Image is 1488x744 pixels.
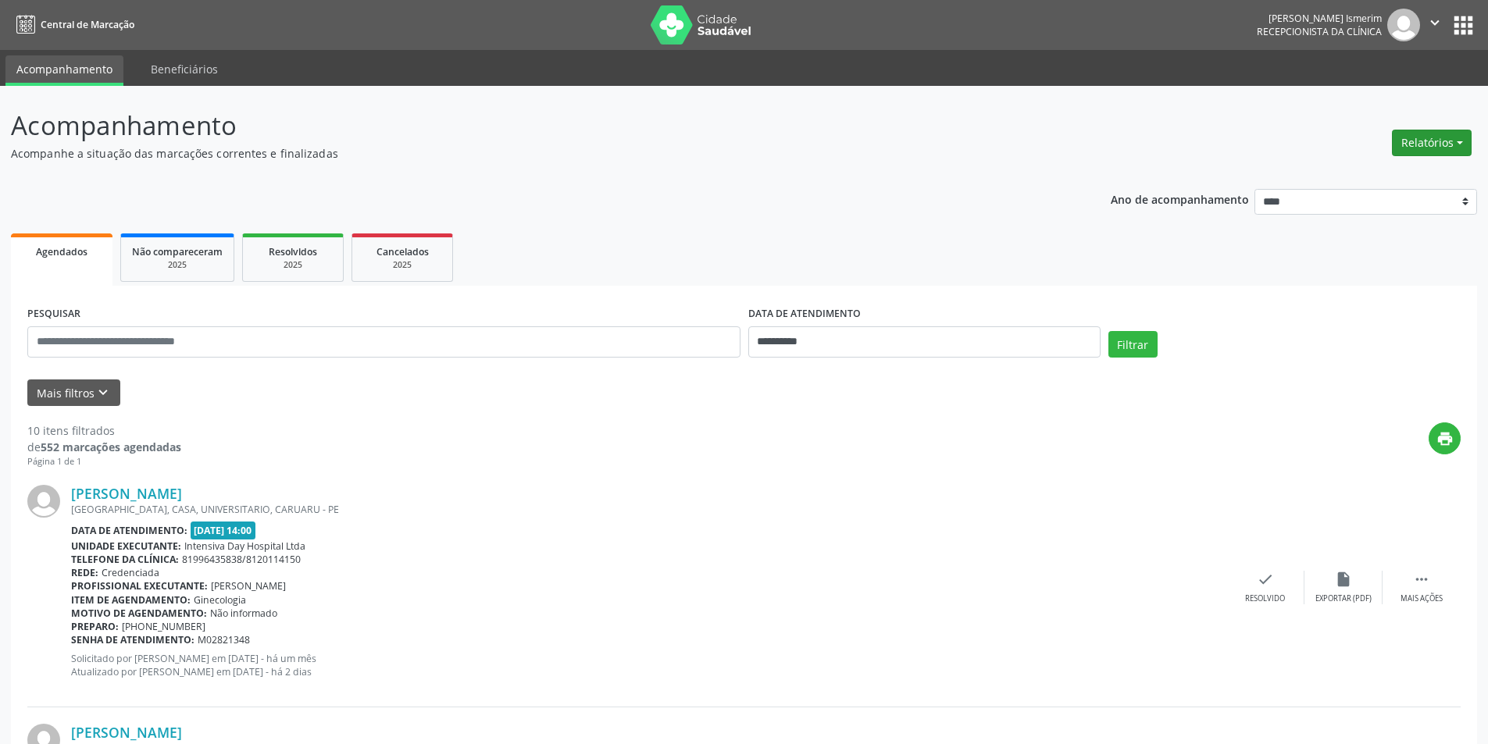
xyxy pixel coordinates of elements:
b: Preparo: [71,620,119,633]
img: img [27,485,60,518]
a: Central de Marcação [11,12,134,37]
p: Acompanhe a situação das marcações correntes e finalizadas [11,145,1037,162]
b: Telefone da clínica: [71,553,179,566]
span: Não informado [210,607,277,620]
div: 2025 [254,259,332,271]
label: PESQUISAR [27,302,80,326]
div: Mais ações [1401,593,1443,604]
span: Central de Marcação [41,18,134,31]
b: Item de agendamento: [71,593,191,607]
span: Recepcionista da clínica [1257,25,1382,38]
i: insert_drive_file [1335,571,1352,588]
div: Exportar (PDF) [1315,593,1372,604]
span: Intensiva Day Hospital Ltda [184,539,305,553]
a: [PERSON_NAME] [71,724,182,741]
div: Página 1 de 1 [27,455,181,468]
p: Acompanhamento [11,106,1037,145]
button: apps [1450,12,1477,39]
button: Mais filtroskeyboard_arrow_down [27,379,120,407]
div: Resolvido [1245,593,1285,604]
button: print [1429,422,1461,454]
label: DATA DE ATENDIMENTO [748,302,861,326]
span: Agendados [36,245,87,258]
span: Credenciada [102,566,159,579]
span: M02821348 [198,633,250,646]
div: de [27,439,181,455]
button: Filtrar [1108,331,1158,358]
b: Senha de atendimento: [71,633,194,646]
img: img [1387,9,1420,41]
span: [PHONE_NUMBER] [122,620,205,633]
div: [PERSON_NAME] Ismerim [1257,12,1382,25]
b: Unidade executante: [71,539,181,553]
button:  [1420,9,1450,41]
i: check [1257,571,1274,588]
i:  [1413,571,1430,588]
a: [PERSON_NAME] [71,485,182,502]
p: Ano de acompanhamento [1111,189,1249,208]
b: Motivo de agendamento: [71,607,207,620]
div: 2025 [132,259,223,271]
div: 10 itens filtrados [27,422,181,439]
p: Solicitado por [PERSON_NAME] em [DATE] - há um mês Atualizado por [PERSON_NAME] em [DATE] - há 2 ... [71,652,1226,678]
span: [PERSON_NAME] [211,579,286,593]
i: keyboard_arrow_down [95,384,112,401]
a: Acompanhamento [5,55,123,86]
b: Data de atendimento: [71,524,187,537]
i:  [1426,14,1443,31]
div: [GEOGRAPHIC_DATA], CASA, UNIVERSITARIO, CARUARU - PE [71,503,1226,516]
b: Profissional executante: [71,579,208,593]
span: Resolvidos [269,245,317,258]
span: Cancelados [376,245,429,258]
span: Ginecologia [194,593,246,607]
i: print [1436,430,1454,447]
div: 2025 [363,259,441,271]
span: [DATE] 14:00 [191,522,256,539]
span: Não compareceram [132,245,223,258]
strong: 552 marcações agendadas [41,440,181,454]
button: Relatórios [1392,130,1472,156]
span: 81996435838/8120114150 [182,553,301,566]
b: Rede: [71,566,98,579]
a: Beneficiários [140,55,229,83]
